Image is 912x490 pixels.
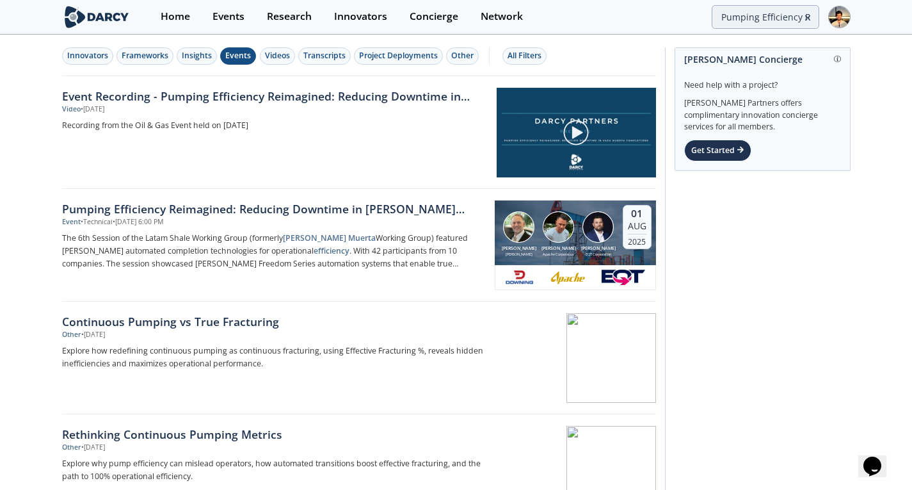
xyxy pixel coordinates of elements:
button: Videos [260,47,295,65]
div: Other [62,330,81,340]
p: Explore why pump efficiency can mislead operators, how automated transitions boost effective frac... [62,457,486,483]
img: Tim Marvel [503,211,534,243]
div: • [DATE] [81,330,105,340]
div: 01 [628,208,646,220]
img: eqt.com-new1.png [601,270,646,285]
strong: efficiency [314,245,349,256]
div: Other [62,443,81,453]
img: apachecorp.com.png [549,270,587,285]
div: Frameworks [122,50,168,61]
img: play-chapters-gray.svg [563,119,589,146]
div: [PERSON_NAME] [499,252,539,257]
div: Transcripts [303,50,346,61]
img: 0a7815bc-3115-464d-a07a-879957af7969 [504,270,534,285]
div: Insights [182,50,212,61]
button: Insights [177,47,217,65]
div: Research [267,12,312,22]
p: The 6th Session of the Latam Shale Working Group (formerly Working Group) featured [PERSON_NAME] ... [62,232,486,270]
img: Charles Drake [582,211,614,243]
div: Concierge [410,12,458,22]
div: Need help with a project? [684,70,841,91]
div: • [DATE] [81,104,104,115]
a: Continuous Pumping vs True Fracturing Other •[DATE] Explore how redefining continuous pumping as ... [62,302,656,414]
div: Rethinking Continuous Pumping Metrics [62,426,486,443]
a: Event Recording - Pumping Efficiency Reimagined: Reducing Downtime in [PERSON_NAME] Muerta Comple... [62,88,488,104]
div: Events [225,50,251,61]
button: Frameworks [116,47,173,65]
div: Event [62,217,81,227]
div: Network [481,12,523,22]
img: logo-wide.svg [62,6,132,28]
div: Aug [628,220,646,232]
a: Recording from the Oil & Gas Event held on [DATE] [62,119,488,132]
div: • Technical • [DATE] 6:00 PM [81,217,163,227]
input: Advanced Search [712,5,819,29]
div: [PERSON_NAME] [539,245,579,252]
strong: [PERSON_NAME] [283,233,346,243]
div: [PERSON_NAME] Partners offers complimentary innovation concierge services for all members. [684,91,841,133]
div: [PERSON_NAME] [579,245,618,252]
strong: Muerta [348,233,376,243]
div: Events [212,12,244,22]
p: Explore how redefining continuous pumping as continuous fracturing, using Effective Fracturing %,... [62,345,486,370]
div: Continuous Pumping vs True Fracturing [62,313,486,330]
button: Other [446,47,479,65]
div: Innovators [67,50,108,61]
img: Profile [828,6,851,28]
div: 2025 [628,234,646,247]
div: Apache Corporation [539,252,579,257]
button: Innovators [62,47,113,65]
button: Events [220,47,256,65]
div: Video [62,104,81,115]
div: [PERSON_NAME] Concierge [684,48,841,70]
div: Innovators [334,12,387,22]
div: All Filters [508,50,541,61]
div: Pumping Efficiency Reimagined: Reducing Downtime in [PERSON_NAME] Muerta Completions [62,200,486,217]
div: EQT Corporation [579,252,618,257]
div: Get Started [684,140,751,161]
div: • [DATE] [81,443,105,453]
button: Transcripts [298,47,351,65]
a: Pumping Efficiency Reimagined: Reducing Downtime in [PERSON_NAME] Muerta Completions Event •Techn... [62,189,656,302]
button: Project Deployments [354,47,443,65]
img: information.svg [834,56,841,63]
div: Videos [265,50,290,61]
img: Theron Hoedel [543,211,574,243]
button: All Filters [502,47,547,65]
div: Home [161,12,190,22]
div: [PERSON_NAME] [499,245,539,252]
iframe: chat widget [858,439,899,477]
div: Project Deployments [359,50,438,61]
div: Other [451,50,474,61]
